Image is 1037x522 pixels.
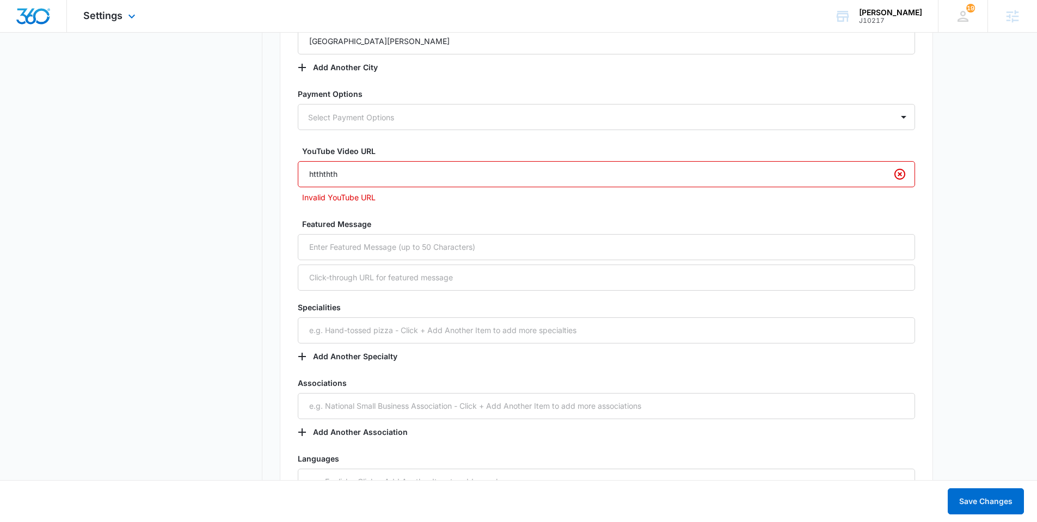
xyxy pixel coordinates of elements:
[298,343,408,370] button: Add Another Specialty
[859,17,922,24] div: account id
[298,88,915,100] label: Payment Options
[302,145,919,157] label: YouTube Video URL
[891,165,909,183] button: Clear
[966,4,975,13] div: notifications count
[298,54,389,81] button: Add Another City
[302,192,915,203] p: Invalid YouTube URL
[298,265,915,291] input: Click-through URL for featured message
[298,161,915,187] input: https://www.youtube.com/watch?v=<app_id> or https://youtu.be/<app_id>
[298,302,915,317] label: Specialities
[298,234,915,260] input: Enter Featured Message (up to 50 Characters)
[298,317,915,343] input: e.g. Hand-tossed pizza - Click + Add Another Item to add more specialties
[948,488,1024,514] button: Save Changes
[298,453,915,469] label: Languages
[298,419,419,445] button: Add Another Association
[966,4,975,13] span: 19
[859,8,922,17] div: account name
[298,28,915,54] input: e.g. Fort Collins - Click + Add Another Item to add more cities
[302,218,919,230] label: Featured Message
[298,377,915,393] label: Associations
[298,393,915,419] input: e.g. National Small Business Association - Click + Add Another Item to add more associations
[83,10,122,21] span: Settings
[298,469,915,495] input: e.g. English - Click + Add Another Item to add more languages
